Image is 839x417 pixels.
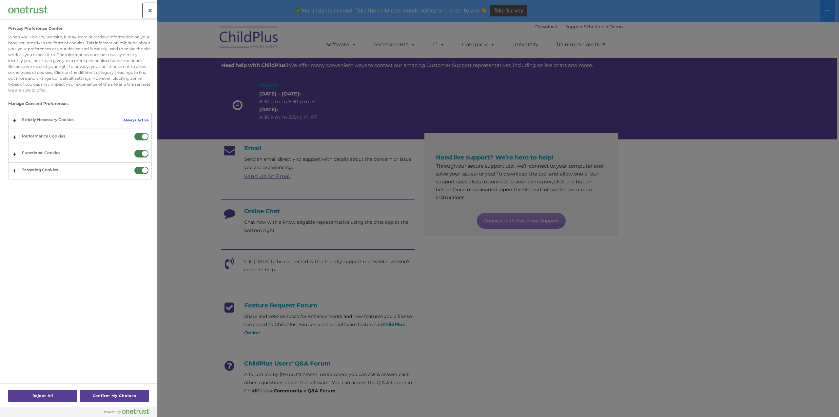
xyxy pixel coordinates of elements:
img: Company Logo [8,6,48,13]
a: Powered by OneTrust Opens in a new Tab [104,409,154,417]
h3: Manage Consent Preferences [8,101,152,109]
h2: Privacy Preference Center [8,26,63,31]
div: When you visit any website, it may store or retrieve information on your browser, mostly in the f... [8,34,152,93]
div: Company Logo [8,3,48,16]
button: Confirm My Choices [80,390,149,402]
button: Reject All [8,390,77,402]
button: Close [143,3,157,18]
img: Powered by OneTrust Opens in a new Tab [104,409,149,414]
